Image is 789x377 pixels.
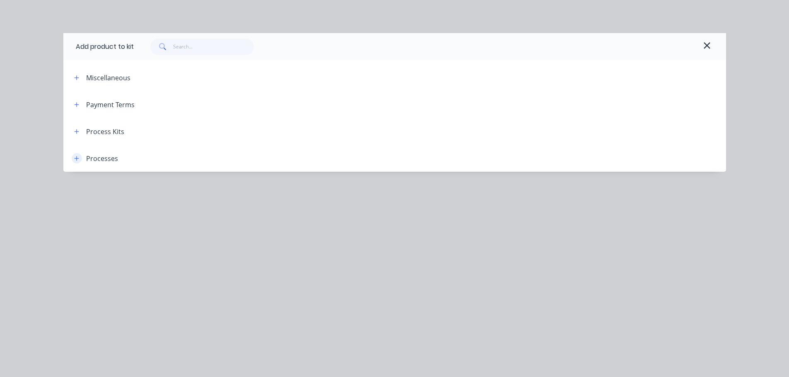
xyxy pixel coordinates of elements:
[173,38,254,55] input: Search...
[86,127,124,137] div: Process Kits
[86,73,130,83] div: Miscellaneous
[76,42,134,52] div: Add product to kit
[86,100,135,110] div: Payment Terms
[86,154,118,163] div: Processes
